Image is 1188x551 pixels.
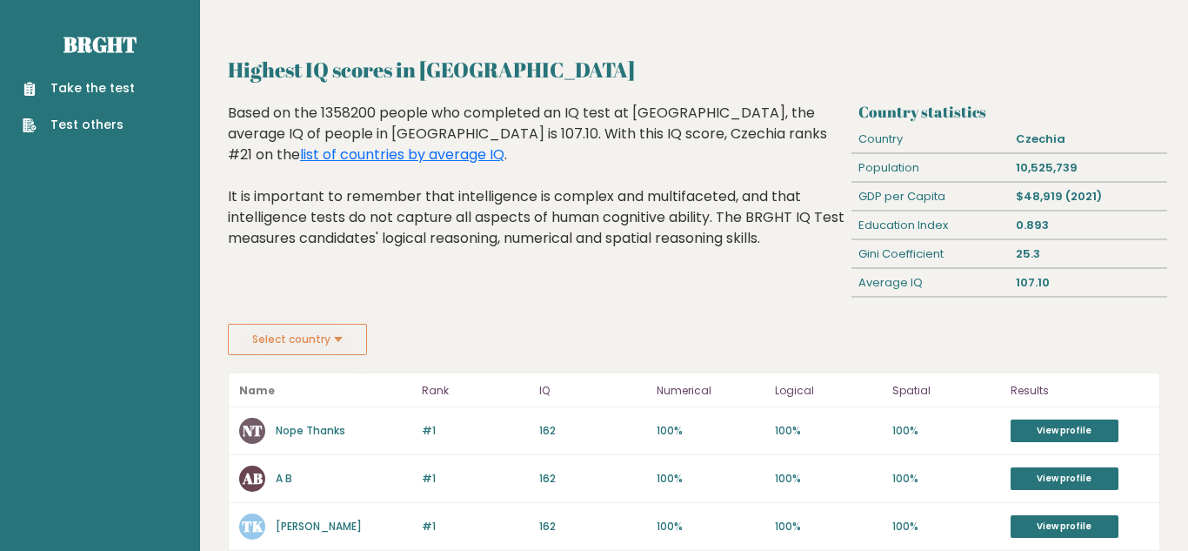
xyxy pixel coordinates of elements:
text: AB [242,468,263,488]
p: #1 [422,423,529,439]
div: Gini Coefficient [851,240,1009,268]
div: Average IQ [851,269,1009,297]
p: 100% [892,423,999,439]
div: Population [851,154,1009,182]
p: 162 [539,471,646,487]
div: Czechia [1009,125,1166,153]
text: NT [243,420,263,440]
a: View profile [1011,467,1118,490]
p: Results [1011,380,1149,401]
div: GDP per Capita [851,183,1009,211]
p: 100% [657,519,764,534]
a: View profile [1011,420,1118,442]
a: Take the test [23,79,135,97]
div: $48,919 (2021) [1009,183,1166,211]
a: list of countries by average IQ [300,144,504,165]
p: #1 [422,471,529,487]
p: 100% [657,423,764,439]
div: Based on the 1358200 people who completed an IQ test at [GEOGRAPHIC_DATA], the average IQ of peop... [228,103,845,275]
div: 107.10 [1009,269,1166,297]
p: IQ [539,380,646,401]
h2: Highest IQ scores in [GEOGRAPHIC_DATA] [228,54,1160,85]
div: Country [851,125,1009,153]
div: 25.3 [1009,240,1166,268]
a: Test others [23,116,135,134]
p: Numerical [657,380,764,401]
p: 162 [539,423,646,439]
p: 100% [892,471,999,487]
div: 0.893 [1009,212,1166,239]
p: Spatial [892,380,999,401]
a: Nope Thanks [276,423,345,438]
text: TK [242,516,264,536]
a: View profile [1011,515,1118,538]
p: 100% [892,519,999,534]
p: 100% [775,519,882,534]
a: A B [276,471,292,486]
div: 10,525,739 [1009,154,1166,182]
a: [PERSON_NAME] [276,519,362,534]
p: 100% [657,471,764,487]
button: Select country [228,324,367,355]
p: Rank [422,380,529,401]
p: Logical [775,380,882,401]
b: Name [239,383,275,398]
h3: Country statistics [858,103,1160,121]
a: Brght [63,30,137,58]
p: #1 [422,519,529,534]
p: 100% [775,423,882,439]
div: Education Index [851,212,1009,239]
p: 162 [539,519,646,534]
p: 100% [775,471,882,487]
